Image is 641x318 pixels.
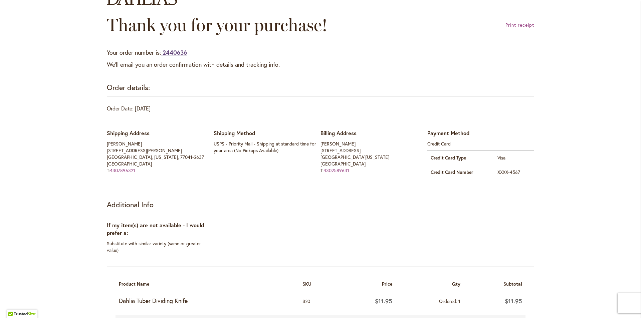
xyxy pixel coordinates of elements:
iframe: Launch Accessibility Center [5,294,24,313]
th: Price [337,275,396,291]
td: Visa [494,150,534,165]
div: Order Date: [DATE] [107,105,534,121]
th: Subtotal [464,275,525,291]
strong: 2440636 [163,48,187,56]
address: [PERSON_NAME] [STREET_ADDRESS] [GEOGRAPHIC_DATA][US_STATE] [GEOGRAPHIC_DATA] T: [320,140,427,174]
span: $11.95 [375,297,392,305]
span: Thank you for your purchase! [107,14,328,35]
a: 4302589631 [324,167,349,174]
span: Payment Method [427,129,469,136]
a: Print receipt [505,22,534,28]
td: 820 [299,291,337,315]
th: Product Name [116,275,299,291]
span: 1 [458,298,460,304]
strong: Order details: [107,82,150,92]
th: Credit Card Number [427,165,494,179]
strong: Additional Info [107,200,154,209]
th: SKU [299,275,337,291]
span: Billing Address [320,129,357,136]
address: [PERSON_NAME] [STREET_ADDRESS][PERSON_NAME] [GEOGRAPHIC_DATA], [US_STATE], 77041-2637 [GEOGRAPHIC... [107,140,214,174]
span: Ordered [439,298,458,304]
p: Your order number is: [107,48,534,57]
span: If my item(s) are not available - I would prefer a: [107,222,204,236]
span: $11.95 [505,297,522,305]
th: Credit Card Type [427,150,494,165]
a: 2440636 [161,48,187,56]
span: Shipping Method [214,129,255,136]
div: Substitute with similar variety (same or greater value) [107,240,214,254]
div: USPS - Priority Mail - Shipping at standard time for your area (No Pickups Available) [214,140,320,154]
span: Shipping Address [107,129,150,136]
td: XXXX-4567 [494,165,534,179]
p: We'll email you an order confirmation with details and tracking info. [107,60,534,69]
strong: Dahlia Tuber Dividing Knife [119,297,296,305]
dt: Credit Card [427,140,534,147]
a: 4307896321 [110,167,135,174]
th: Qty [396,275,464,291]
